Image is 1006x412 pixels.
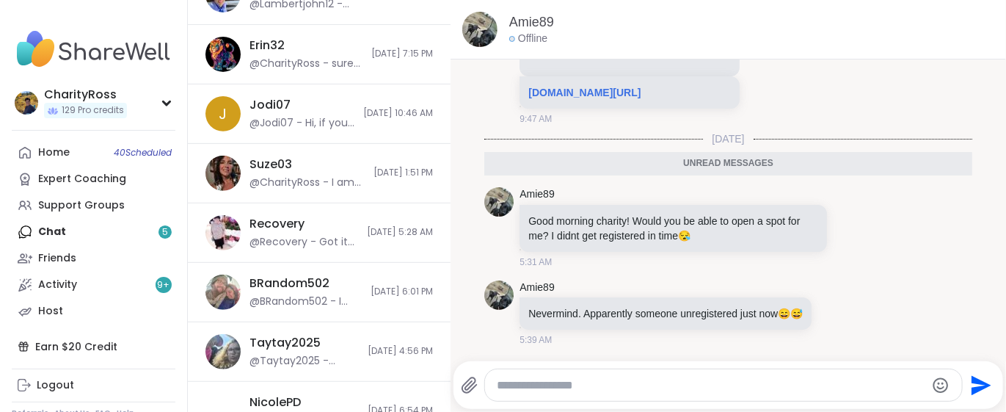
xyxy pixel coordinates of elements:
[219,103,227,125] span: J
[509,32,547,46] div: Offline
[205,334,241,369] img: https://sharewell-space-live.sfo3.digitaloceanspaces.com/user-generated/fd3fe502-7aaa-4113-b76c-3...
[205,37,241,72] img: https://sharewell-space-live.sfo3.digitaloceanspaces.com/user-generated/e7455af9-44b9-465a-9341-a...
[38,278,77,292] div: Activity
[363,107,433,120] span: [DATE] 10:46 AM
[520,187,554,202] a: Amie89
[15,91,38,115] img: CharityRoss
[484,152,972,176] div: Unread messages
[528,87,641,98] a: [DOMAIN_NAME][URL]
[509,13,554,32] a: Amie89
[12,298,175,325] a: Host
[38,198,125,213] div: Support Groups
[249,394,301,411] div: NicolePD
[38,304,63,319] div: Host
[249,97,291,113] div: Jodi07
[703,131,753,146] span: [DATE]
[520,333,552,347] span: 5:39 AM
[249,294,362,309] div: @BRandom502 - I opened up a spot, got one saved for you if that gets taken.
[528,214,818,243] p: Good morning charity! Would you be able to open a spot for me? I didnt get registered in time
[367,226,433,239] span: [DATE] 5:28 AM
[520,281,554,295] a: Amie89
[62,104,124,117] span: 129 Pro credits
[12,140,175,166] a: Home40Scheduled
[37,378,74,393] div: Logout
[249,335,321,351] div: Taytay2025
[38,251,76,266] div: Friends
[462,12,497,47] img: https://sharewell-space-live.sfo3.digitaloceanspaces.com/user-generated/c3bd44a5-f966-4702-9748-c...
[368,345,433,358] span: [DATE] 4:56 PM
[790,308,803,319] span: 😅
[932,377,949,394] button: Emoji picker
[678,230,690,242] span: 😪
[12,245,175,272] a: Friends
[249,216,305,232] div: Recovery
[158,279,170,292] span: 9 +
[44,87,127,103] div: CharityRoss
[12,24,175,75] img: ShareWell Nav Logo
[484,281,514,310] img: https://sharewell-space-live.sfo3.digitaloceanspaces.com/user-generated/c3bd44a5-f966-4702-9748-c...
[528,306,803,321] p: Nevermind. Apparently someone unregistered just now
[520,256,552,269] span: 5:31 AM
[963,369,996,402] button: Send
[114,147,172,159] span: 40 Scheduled
[205,275,241,310] img: https://sharewell-space-live.sfo3.digitaloceanspaces.com/user-generated/127af2b2-1259-4cf0-9fd7-7...
[484,187,514,217] img: https://sharewell-space-live.sfo3.digitaloceanspaces.com/user-generated/c3bd44a5-f966-4702-9748-c...
[778,308,790,319] span: 😄
[497,378,926,393] textarea: Type your message
[38,172,126,187] div: Expert Coaching
[371,48,433,60] span: [DATE] 7:15 PM
[12,166,175,192] a: Expert Coaching
[249,156,292,173] div: Suze03
[249,116,354,131] div: @Jodi07 - Hi, if you can, please open a slot for me for your workbook meeting
[12,192,175,219] a: Support Groups
[12,333,175,360] div: Earn $20 Credit
[249,37,285,54] div: Erin32
[12,372,175,399] a: Logout
[249,57,362,71] div: @CharityRoss - sure [PERSON_NAME] opening you open a spot
[249,275,329,292] div: BRandom502
[205,156,241,191] img: https://sharewell-space-live.sfo3.digitaloceanspaces.com/user-generated/d68e32f1-75d2-4dac-94c6-4...
[373,167,433,179] span: [DATE] 1:51 PM
[371,286,433,298] span: [DATE] 6:01 PM
[249,235,358,250] div: @Recovery - Got it thanks
[520,112,552,126] span: 9:47 AM
[249,354,359,369] div: @Taytay2025 - Thanks for letting me know
[205,215,241,250] img: https://sharewell-space-live.sfo3.digitaloceanspaces.com/user-generated/c703a1d2-29a7-4d77-aef4-3...
[249,176,365,190] div: @CharityRoss - I am sorry to hear. I hope everything is ok.
[38,145,70,160] div: Home
[12,272,175,298] a: Activity9+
